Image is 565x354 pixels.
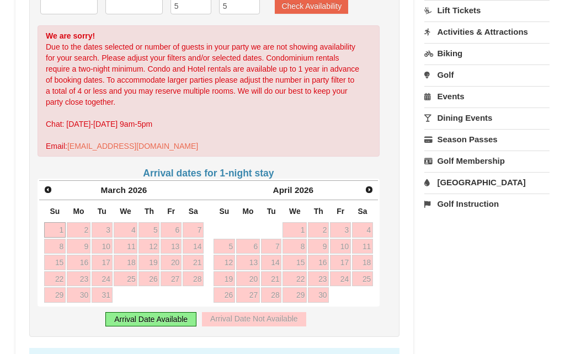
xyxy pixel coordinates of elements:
a: 18 [114,255,138,270]
a: Dining Events [424,108,550,128]
a: 14 [183,239,204,254]
a: 28 [183,271,204,287]
a: 27 [161,271,182,287]
a: 10 [330,239,351,254]
a: Events [424,86,550,106]
a: Prev [40,182,56,197]
span: Tuesday [267,207,276,216]
span: 2026 [295,185,313,195]
a: 25 [114,271,138,287]
a: 7 [183,222,204,238]
h4: Arrival dates for 1-night stay [38,168,380,179]
a: 23 [67,271,90,287]
a: Activities & Attractions [424,22,550,42]
a: 19 [214,271,235,287]
span: Wednesday [120,207,131,216]
span: Saturday [189,207,198,216]
a: 6 [236,239,260,254]
span: Friday [167,207,175,216]
a: 3 [330,222,351,238]
a: 8 [282,239,307,254]
a: 4 [352,222,373,238]
span: Sunday [50,207,60,216]
a: 22 [282,271,307,287]
a: 23 [308,271,329,287]
a: Biking [424,43,550,63]
a: 18 [352,255,373,270]
a: 24 [330,271,351,287]
span: Thursday [314,207,323,216]
a: 20 [236,271,260,287]
a: 21 [183,255,204,270]
a: 10 [92,239,113,254]
a: 12 [138,239,159,254]
a: 9 [308,239,329,254]
a: 11 [114,239,138,254]
a: 15 [44,255,66,270]
a: 30 [67,287,90,303]
div: Arrival Date Available [105,312,196,326]
a: 11 [352,239,373,254]
a: 16 [308,255,329,270]
span: Sunday [219,207,229,216]
a: 7 [261,239,282,254]
a: 27 [236,287,260,303]
span: Wednesday [289,207,301,216]
a: 3 [92,222,113,238]
a: 29 [282,287,307,303]
a: 24 [92,271,113,287]
div: Arrival Date Not Available [202,312,306,326]
a: 1 [282,222,307,238]
span: Thursday [145,207,154,216]
a: 26 [138,271,159,287]
a: Golf Instruction [424,194,550,214]
a: 6 [161,222,182,238]
a: Next [361,182,377,197]
a: 26 [214,287,235,303]
a: 14 [261,255,282,270]
a: 5 [214,239,235,254]
span: April [273,185,292,195]
a: 28 [261,287,282,303]
a: 19 [138,255,159,270]
a: Golf Membership [424,151,550,171]
span: 2026 [128,185,147,195]
a: Season Passes [424,129,550,149]
a: 13 [161,239,182,254]
span: March [101,185,126,195]
a: 20 [161,255,182,270]
span: Prev [44,185,52,194]
a: 8 [44,239,66,254]
span: Next [365,185,374,194]
a: 17 [92,255,113,270]
a: 4 [114,222,138,238]
a: Golf [424,65,550,85]
a: 17 [330,255,351,270]
span: Monday [242,207,253,216]
a: [EMAIL_ADDRESS][DOMAIN_NAME] [67,142,198,151]
a: 21 [261,271,282,287]
a: 12 [214,255,235,270]
span: Tuesday [98,207,106,216]
a: 9 [67,239,90,254]
div: Due to the dates selected or number of guests in your party we are not showing availability for y... [38,25,380,157]
a: 15 [282,255,307,270]
a: 13 [236,255,260,270]
a: 29 [44,287,66,303]
span: Saturday [358,207,367,216]
a: 22 [44,271,66,287]
a: 25 [352,271,373,287]
a: [GEOGRAPHIC_DATA] [424,172,550,192]
a: 1 [44,222,66,238]
strong: We are sorry! [46,31,95,40]
a: 2 [308,222,329,238]
span: Monday [73,207,84,216]
a: 2 [67,222,90,238]
span: Friday [337,207,344,216]
a: 16 [67,255,90,270]
a: 31 [92,287,113,303]
a: 30 [308,287,329,303]
a: 5 [138,222,159,238]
